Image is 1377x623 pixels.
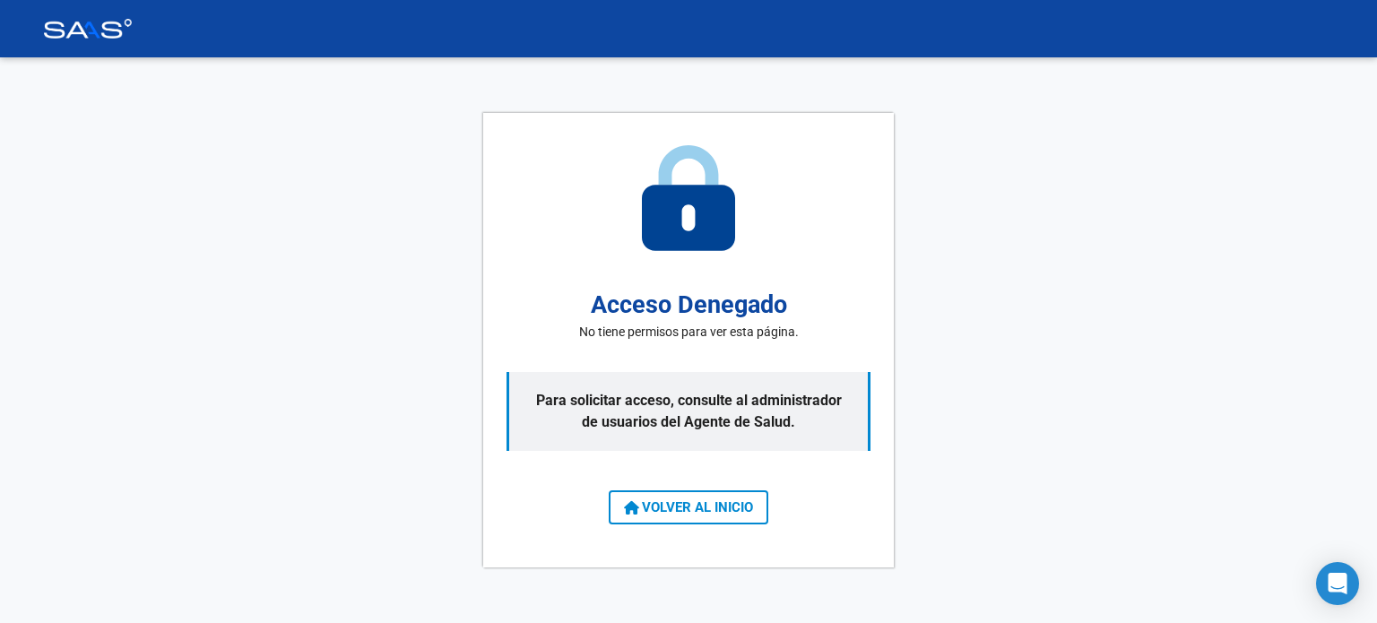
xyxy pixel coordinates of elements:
p: Para solicitar acceso, consulte al administrador de usuarios del Agente de Salud. [507,372,870,451]
p: No tiene permisos para ver esta página. [579,323,799,342]
div: Open Intercom Messenger [1316,562,1359,605]
img: Logo SAAS [43,19,133,39]
h2: Acceso Denegado [591,287,787,324]
span: VOLVER AL INICIO [624,499,753,515]
img: access-denied [642,145,735,251]
button: VOLVER AL INICIO [609,490,768,524]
